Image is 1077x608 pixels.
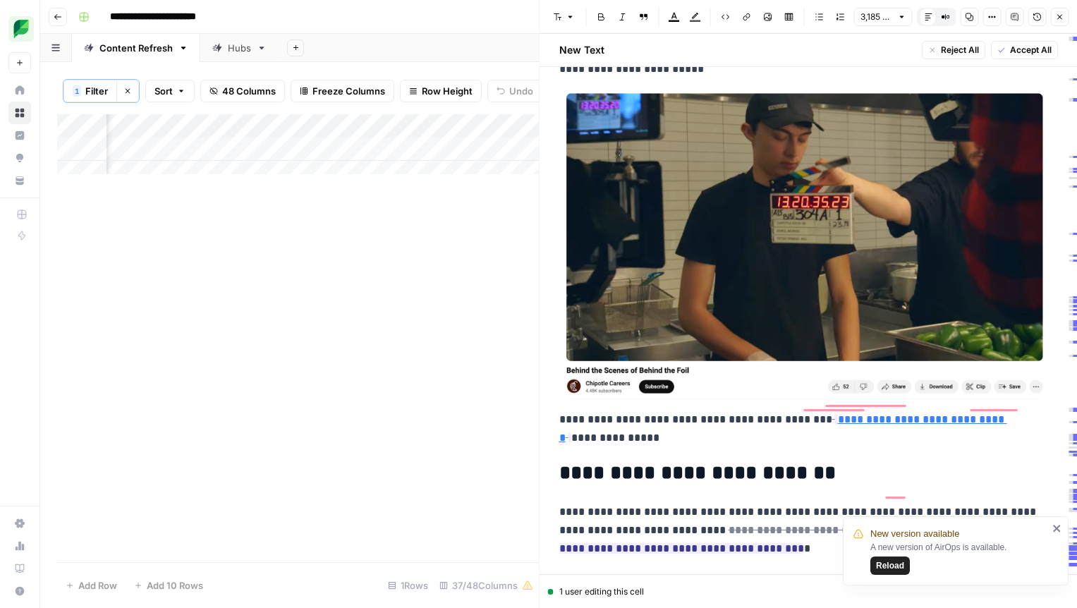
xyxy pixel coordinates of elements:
button: Row Height [400,80,482,102]
span: Sort [154,84,173,98]
span: 1 [75,85,79,97]
a: Insights [8,124,31,147]
button: Reject All [921,41,985,59]
a: Opportunities [8,147,31,169]
button: Sort [145,80,195,102]
button: Workspace: SproutSocial [8,11,31,47]
button: Reload [870,557,910,575]
button: Add Row [57,574,126,597]
span: Accept All [1009,44,1051,56]
span: 3,185 words [860,11,894,23]
img: SproutSocial Logo [8,16,34,42]
span: Row Height [422,84,473,98]
button: Freeze Columns [291,80,394,102]
a: Browse [8,102,31,124]
a: Settings [8,512,31,535]
a: Your Data [8,169,31,192]
span: 48 Columns [222,84,276,98]
span: Add Row [78,578,117,592]
button: close [1052,523,1062,534]
span: New version available [870,527,959,541]
a: Content Refresh [72,34,200,62]
div: 1 Rows [382,574,434,597]
div: Content Refresh [99,41,173,55]
div: A new version of AirOps is available. [870,541,1048,575]
span: Undo [509,84,533,98]
div: Hubs [228,41,251,55]
button: Undo [487,80,542,102]
div: 1 user editing this cell [548,585,1069,598]
a: Usage [8,535,31,557]
button: 3,185 words [854,8,913,26]
button: Add 10 Rows [126,574,212,597]
span: Reject All [940,44,978,56]
span: Freeze Columns [312,84,385,98]
button: Help + Support [8,580,31,602]
a: Home [8,79,31,102]
h2: New Text [559,43,604,57]
span: Filter [85,84,108,98]
a: Hubs [200,34,279,62]
span: Reload [876,559,904,572]
button: Accept All [990,41,1057,59]
div: 1 [73,85,81,97]
span: Add 10 Rows [147,578,203,592]
div: 37/48 Columns [434,574,539,597]
button: 1Filter [63,80,116,102]
button: 48 Columns [200,80,285,102]
a: Learning Hub [8,557,31,580]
